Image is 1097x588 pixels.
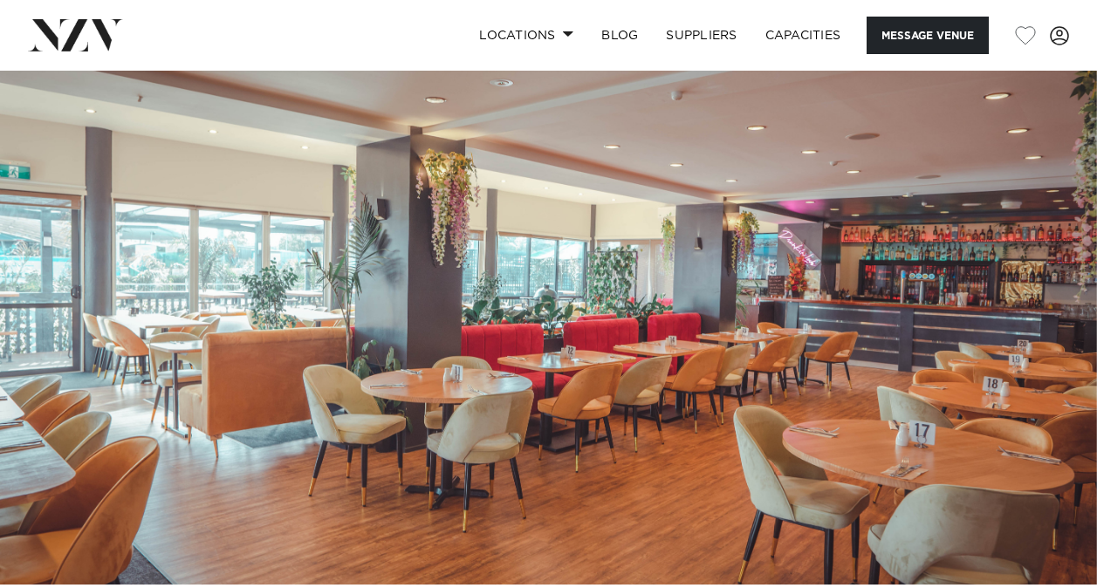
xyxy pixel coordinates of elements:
[867,17,989,54] button: Message Venue
[587,17,652,54] a: BLOG
[28,19,123,51] img: nzv-logo.png
[751,17,855,54] a: Capacities
[465,17,587,54] a: Locations
[652,17,751,54] a: SUPPLIERS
